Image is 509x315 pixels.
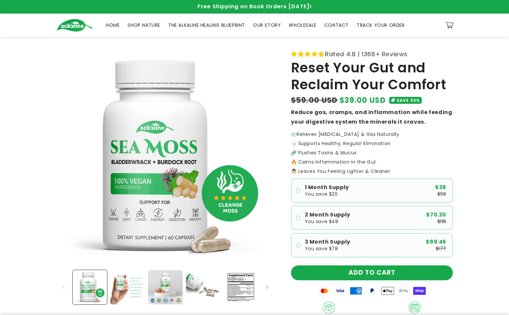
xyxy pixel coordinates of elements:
[305,192,338,196] span: You save $20
[437,219,446,224] span: $118
[106,22,120,28] span: HOME
[260,280,274,295] button: Slide right
[291,108,453,126] strong: Reduce gas, cramps, and inflammation while feeding your digestive system the minerals it craves.
[198,3,312,10] span: Free Shipping on Book Orders [DATE]!
[56,49,274,306] media-gallery: Gallery Viewer
[305,212,350,217] span: 2 Month Supply
[426,212,446,217] span: $70.20
[437,192,446,196] span: $59
[285,18,320,32] a: WHOLESALE
[305,219,339,224] span: You save $48
[357,22,405,28] span: TRACK YOUR ORDER
[56,19,93,32] img: Ackaline
[291,95,338,106] s: $59.00 USD
[56,280,71,295] button: Slide left
[224,270,258,304] button: Load image 5 in gallery view
[249,18,285,32] a: OUR STORY
[289,22,316,28] span: WHOLESALE
[253,22,281,28] span: OUR STORY
[305,246,338,251] span: You save $78
[353,18,409,32] a: TRACK YOUR ORDER
[436,246,446,251] span: $177
[324,22,349,28] span: CONTACT
[305,185,349,190] span: 1 Month Supply
[73,270,107,304] button: Load image 1 in gallery view
[325,49,408,59] span: Rated 4.8 | 1368+ Reviews
[164,18,249,32] a: THE ALKALINE HEALING BLUEPRINT
[291,169,453,174] p: 🧖‍♀️ Leaves You Feeling Lighter & Cleaner
[323,301,335,314] img: Shipping.png
[110,270,145,304] button: Load image 2 in gallery view
[397,97,420,104] span: SAVE 33%
[409,301,421,314] img: 60_day_Guarantee.png
[168,22,245,28] span: THE ALKALINE HEALING BLUEPRINT
[291,59,453,93] h1: Reset Your Gut and Reclaim Your Comfort
[426,239,446,245] span: $99.45
[291,131,297,138] strong: 💨
[435,185,446,190] span: $39
[148,270,182,304] button: Load image 3 in gallery view
[291,132,453,164] p: Relieves [MEDICAL_DATA] & Gas Naturally 🚽 Supports Healthy, Regular Elimination 🧬 Flushes Toxins ...
[186,270,220,304] button: Load image 4 in gallery view
[340,95,386,106] span: $39.00 USD
[102,18,124,32] a: HOME
[127,22,160,28] span: SHOP NATURE
[291,265,453,280] button: ADD TO CART
[305,239,350,245] span: 3 Month Supply
[320,18,353,32] a: CONTACT
[124,18,164,32] a: SHOP NATURE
